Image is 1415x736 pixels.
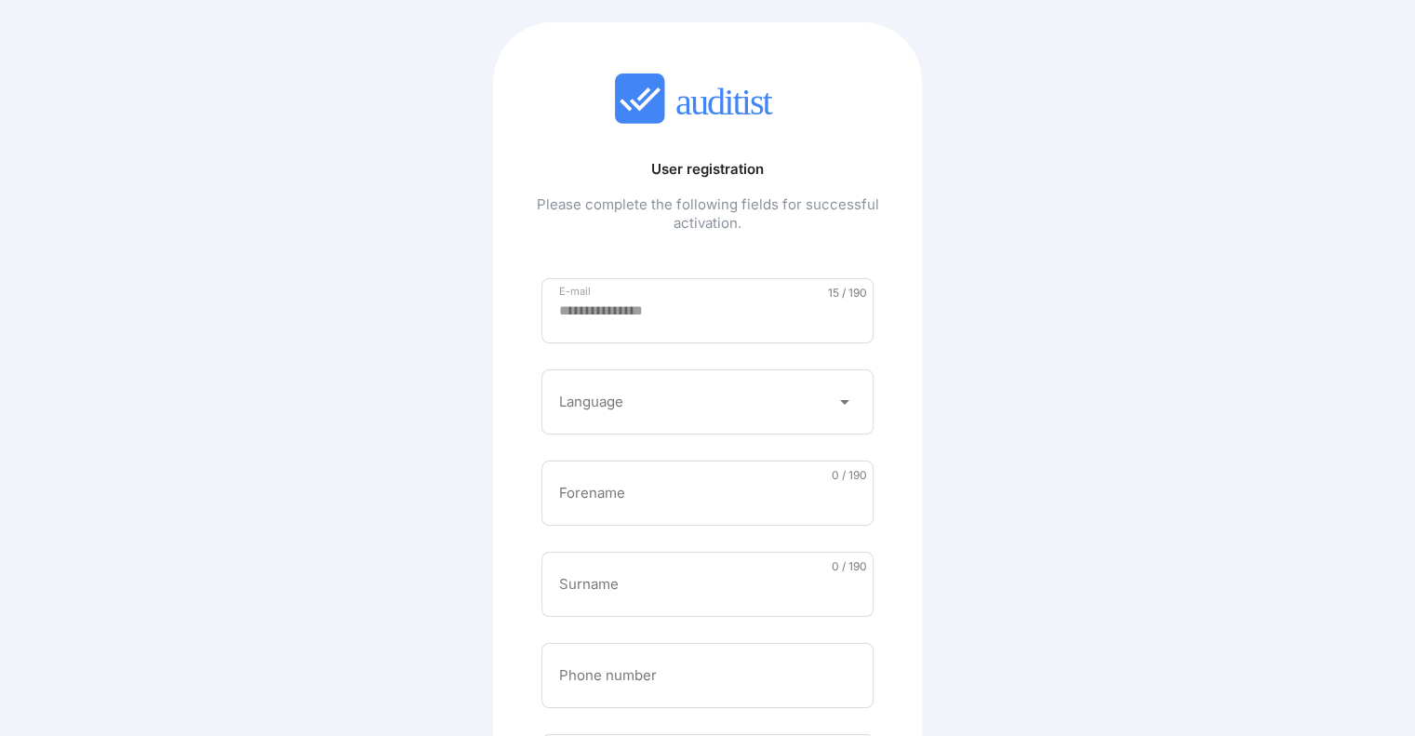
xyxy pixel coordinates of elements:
[559,569,857,599] input: Surname
[559,661,857,690] input: Phone number
[559,478,857,508] input: Forename
[834,391,856,413] i: arrow_drop_down
[526,159,890,194] h1: User registration
[526,195,890,233] p: Please complete the following fields for successful activation.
